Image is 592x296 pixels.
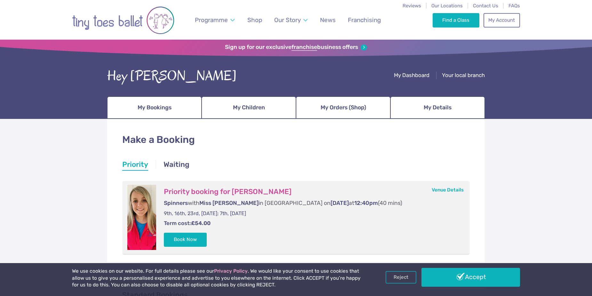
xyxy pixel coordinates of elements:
a: Our Story [271,12,311,27]
span: My Children [233,102,265,113]
span: [DATE] [331,200,349,206]
img: tiny toes ballet [72,4,174,36]
a: Contact Us [473,3,498,9]
strong: franchise [292,44,317,51]
a: Reviews [403,3,421,9]
a: Our Locations [431,3,463,9]
span: Your local branch [442,72,485,78]
span: 12:40pm [354,200,378,206]
span: My Details [424,102,452,113]
a: My Account [484,13,520,27]
a: My Children [202,97,296,119]
p: Term cost: [164,220,457,227]
span: Spinners [164,200,188,206]
h3: Priority booking for [PERSON_NAME] [164,187,457,196]
div: Hey [PERSON_NAME] [107,66,237,86]
p: 9th, 16th, 23rd, [DATE]; 7th, [DATE] [164,210,457,217]
a: Privacy Policy [214,268,248,274]
a: My Details [390,97,485,119]
span: News [320,16,336,24]
span: Programme [195,16,228,24]
h1: Make a Booking [122,133,470,147]
a: Reject [386,271,416,283]
button: Book Now [164,233,207,247]
a: Accept [421,268,520,286]
a: Find a Class [433,13,480,27]
p: with in [GEOGRAPHIC_DATA] on at (40 mins) [164,199,457,207]
a: My Orders (Shop) [296,97,390,119]
a: FAQs [508,3,520,9]
a: Shop [244,12,265,27]
a: Franchising [345,12,384,27]
a: Sign up for our exclusivefranchisebusiness offers [225,44,367,51]
span: Our Story [274,16,301,24]
span: My Bookings [138,102,172,113]
span: Shop [247,16,262,24]
span: My Orders (Shop) [321,102,366,113]
span: My Dashboard [394,72,429,78]
a: My Bookings [107,97,202,119]
a: Your local branch [442,72,485,80]
a: Programme [192,12,238,27]
a: My Dashboard [394,72,429,80]
p: We use cookies on our website. For full details please see our . We would like your consent to us... [72,268,363,289]
a: Waiting [164,160,189,171]
span: Franchising [348,16,381,24]
span: Miss [PERSON_NAME] [199,200,259,206]
strong: £54.00 [191,220,211,226]
a: Venue Details [432,187,464,193]
a: News [317,12,339,27]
